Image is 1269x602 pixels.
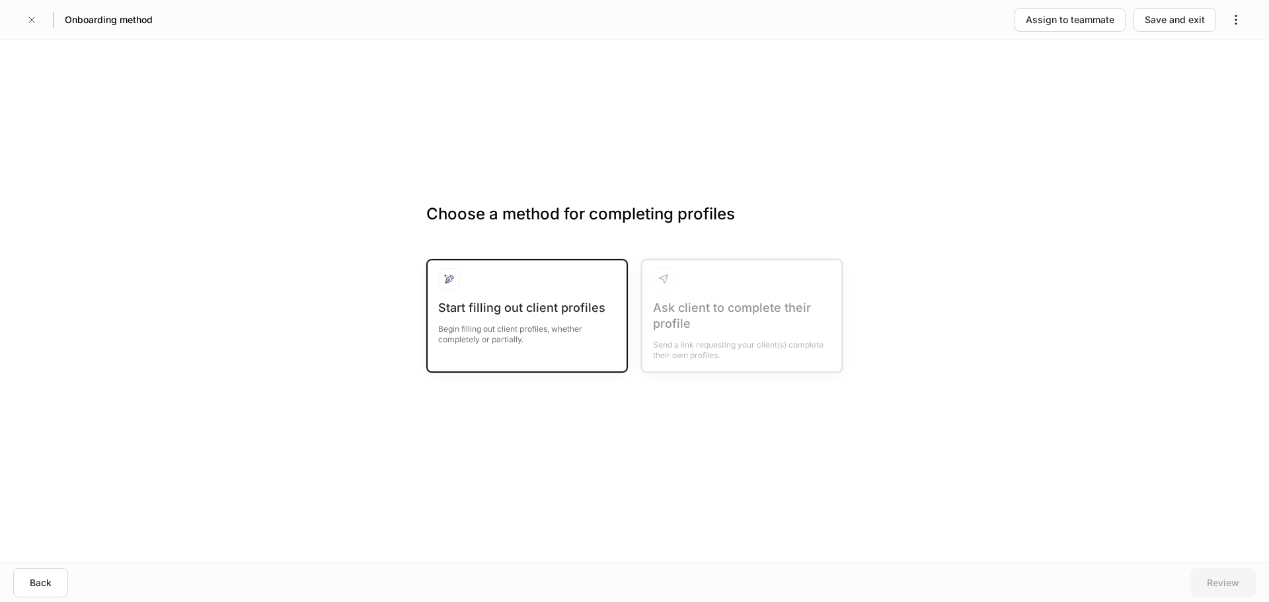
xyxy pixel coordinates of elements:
[30,576,52,589] div: Back
[438,316,616,345] div: Begin filling out client profiles, whether completely or partially.
[1145,13,1205,26] div: Save and exit
[426,204,843,246] h3: Choose a method for completing profiles
[1134,8,1216,32] button: Save and exit
[13,568,68,597] button: Back
[1207,576,1239,589] div: Review
[65,13,153,26] h5: Onboarding method
[438,300,616,316] div: Start filling out client profiles
[1026,13,1114,26] div: Assign to teammate
[1015,8,1126,32] button: Assign to teammate
[1190,568,1256,597] button: Review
